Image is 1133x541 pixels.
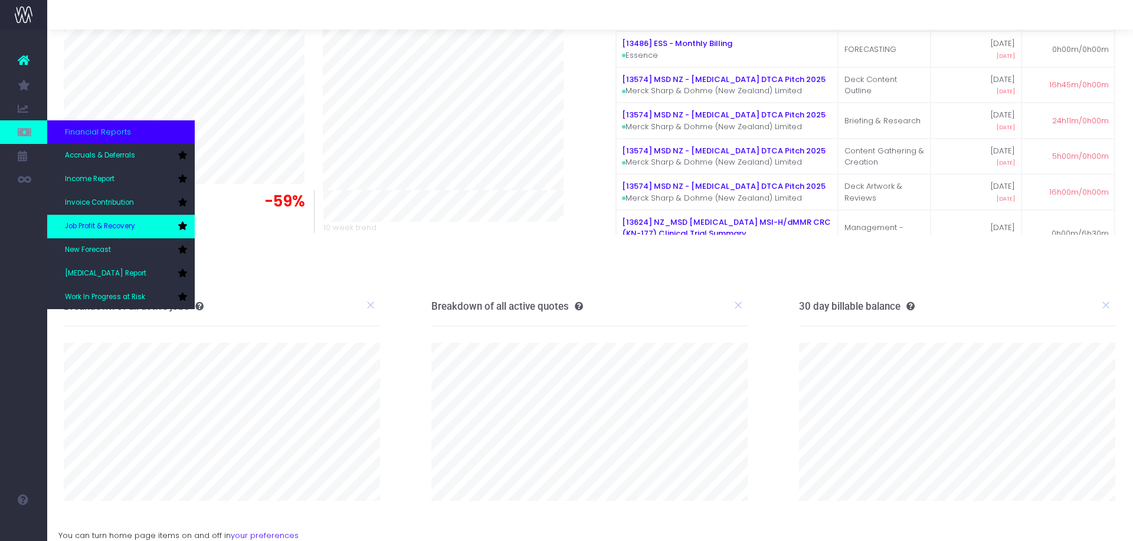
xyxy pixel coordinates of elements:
td: Merck Sharp & Dohme (New Zealand) Limited [616,139,838,175]
td: [DATE] [931,174,1021,210]
span: -59% [264,190,305,213]
td: Deck Artwork & Reviews [838,174,931,210]
a: [13624] NZ_MSD [MEDICAL_DATA] MSI-H/dMMR CRC (KN-177) Clinical Trial Summary [622,217,831,240]
span: 0h00m/0h00m [1052,44,1109,55]
td: Merck Sharp & Dohme (New Zealand) Limited [616,210,838,257]
h3: Breakdown of all active quotes [431,300,583,312]
span: [DATE] [997,87,1015,96]
a: [13486] ESS - Monthly Billing [622,38,732,49]
td: [DATE] [931,210,1021,257]
a: Accruals & Deferrals [47,144,195,168]
td: [DATE] [931,67,1021,103]
span: 5h00m/0h00m [1052,150,1109,162]
span: Income Report [65,174,114,185]
a: [13574] MSD NZ - [MEDICAL_DATA] DTCA Pitch 2025 [622,145,826,156]
span: Accruals & Deferrals [65,150,135,161]
td: Merck Sharp & Dohme (New Zealand) Limited [616,103,838,139]
span: 16h45m/0h00m [1049,79,1109,91]
td: Merck Sharp & Dohme (New Zealand) Limited [616,67,838,103]
span: Job Profit & Recovery [65,221,135,232]
a: [MEDICAL_DATA] Report [47,262,195,286]
a: [13574] MSD NZ - [MEDICAL_DATA] DTCA Pitch 2025 [622,181,826,192]
span: Work In Progress at Risk [65,292,145,303]
a: Invoice Contribution [47,191,195,215]
span: 16h00m/0h00m [1049,186,1109,198]
span: [DATE] [997,123,1015,132]
a: [13574] MSD NZ - [MEDICAL_DATA] DTCA Pitch 2025 [622,109,826,120]
td: [DATE] [931,31,1021,67]
a: Income Report [47,168,195,191]
img: images/default_profile_image.png [15,517,32,535]
span: [DATE] [997,52,1015,60]
span: 0h00m/6h30m [1052,228,1109,240]
td: [DATE] [931,139,1021,175]
td: Essence [616,31,838,67]
td: Deck Content Outline [838,67,931,103]
span: [MEDICAL_DATA] Report [65,268,146,279]
h3: 30 day billable balance [799,300,915,312]
td: Merck Sharp & Dohme (New Zealand) Limited [616,174,838,210]
a: Job Profit & Recovery [47,215,195,238]
span: New Forecast [65,245,111,255]
td: Briefing & Research [838,103,931,139]
a: [13574] MSD NZ - [MEDICAL_DATA] DTCA Pitch 2025 [622,74,826,85]
span: [DATE] [997,159,1015,167]
span: Financial Reports [65,126,131,138]
span: Invoice Contribution [65,198,134,208]
a: Work In Progress at Risk [47,286,195,309]
a: your preferences [231,530,299,541]
a: New Forecast [47,238,195,262]
td: [DATE] [931,103,1021,139]
td: Management - Account & Project [838,210,931,257]
span: [DATE] [997,195,1015,203]
td: Content Gathering & Creation [838,139,931,175]
span: 10 week trend [323,222,376,234]
span: 24h11m/0h00m [1052,115,1109,127]
td: FORECASTING [838,31,931,67]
